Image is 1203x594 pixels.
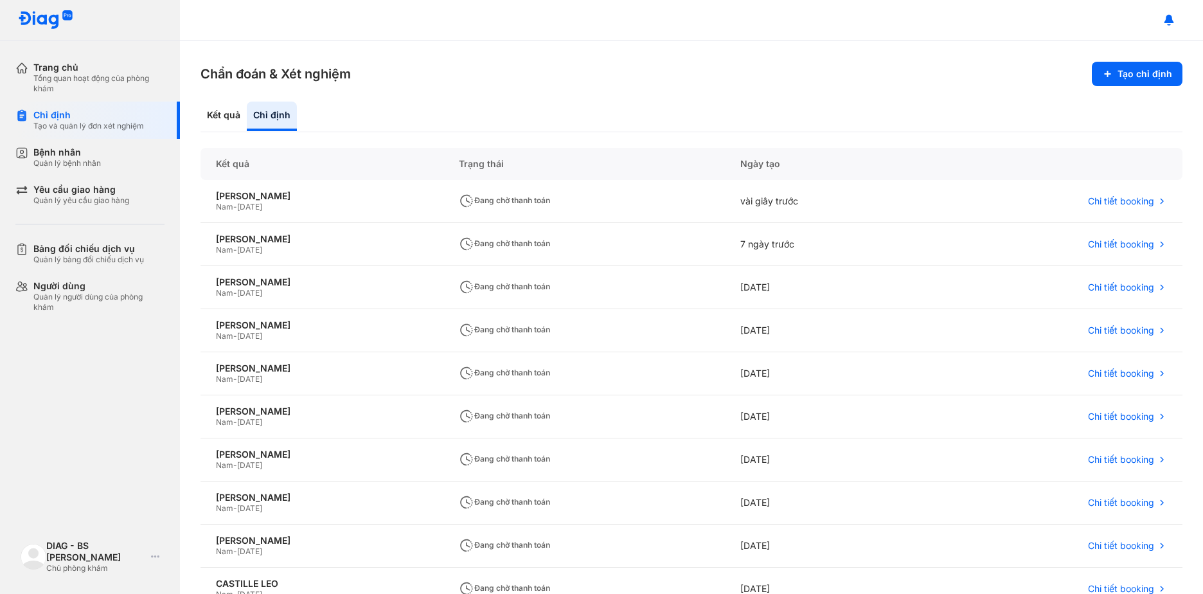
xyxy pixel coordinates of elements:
[201,148,443,180] div: Kết quả
[216,460,233,470] span: Nam
[237,417,262,427] span: [DATE]
[216,578,428,589] div: CASTILLE LEO
[1088,454,1154,465] span: Chi tiết booking
[725,180,929,223] div: vài giây trước
[33,280,165,292] div: Người dùng
[1088,368,1154,379] span: Chi tiết booking
[233,245,237,255] span: -
[233,331,237,341] span: -
[46,563,146,573] div: Chủ phòng khám
[201,65,351,83] h3: Chẩn đoán & Xét nghiệm
[237,245,262,255] span: [DATE]
[216,245,233,255] span: Nam
[216,406,428,417] div: [PERSON_NAME]
[1088,195,1154,207] span: Chi tiết booking
[237,374,262,384] span: [DATE]
[233,460,237,470] span: -
[18,10,73,30] img: logo
[1088,411,1154,422] span: Chi tiết booking
[233,288,237,298] span: -
[237,546,262,556] span: [DATE]
[237,331,262,341] span: [DATE]
[459,195,550,205] span: Đang chờ thanh toán
[216,363,428,374] div: [PERSON_NAME]
[725,309,929,352] div: [DATE]
[459,411,550,420] span: Đang chờ thanh toán
[1088,282,1154,293] span: Chi tiết booking
[1088,239,1154,250] span: Chi tiết booking
[1092,62,1182,86] button: Tạo chỉ định
[233,503,237,513] span: -
[216,492,428,503] div: [PERSON_NAME]
[216,546,233,556] span: Nam
[33,184,129,195] div: Yêu cầu giao hàng
[237,288,262,298] span: [DATE]
[216,190,428,202] div: [PERSON_NAME]
[725,525,929,568] div: [DATE]
[33,195,129,206] div: Quản lý yêu cầu giao hàng
[233,202,237,212] span: -
[725,395,929,438] div: [DATE]
[1088,325,1154,336] span: Chi tiết booking
[237,503,262,513] span: [DATE]
[1088,497,1154,509] span: Chi tiết booking
[725,148,929,180] div: Ngày tạo
[216,276,428,288] div: [PERSON_NAME]
[33,255,144,265] div: Quản lý bảng đối chiếu dịch vụ
[247,102,297,131] div: Chỉ định
[459,239,550,248] span: Đang chờ thanh toán
[1088,540,1154,552] span: Chi tiết booking
[216,374,233,384] span: Nam
[459,282,550,291] span: Đang chờ thanh toán
[725,438,929,482] div: [DATE]
[46,540,146,563] div: DIAG - BS [PERSON_NAME]
[201,102,247,131] div: Kết quả
[216,319,428,331] div: [PERSON_NAME]
[233,417,237,427] span: -
[216,233,428,245] div: [PERSON_NAME]
[237,460,262,470] span: [DATE]
[33,73,165,94] div: Tổng quan hoạt động của phòng khám
[233,374,237,384] span: -
[725,352,929,395] div: [DATE]
[725,482,929,525] div: [DATE]
[233,546,237,556] span: -
[21,544,46,570] img: logo
[33,62,165,73] div: Trang chủ
[459,583,550,593] span: Đang chờ thanh toán
[459,368,550,377] span: Đang chờ thanh toán
[33,292,165,312] div: Quản lý người dùng của phòng khám
[216,331,233,341] span: Nam
[725,266,929,309] div: [DATE]
[237,202,262,212] span: [DATE]
[216,417,233,427] span: Nam
[459,325,550,334] span: Đang chờ thanh toán
[216,503,233,513] span: Nam
[33,147,101,158] div: Bệnh nhân
[216,535,428,546] div: [PERSON_NAME]
[216,449,428,460] div: [PERSON_NAME]
[725,223,929,266] div: 7 ngày trước
[216,288,233,298] span: Nam
[459,540,550,550] span: Đang chờ thanh toán
[33,121,144,131] div: Tạo và quản lý đơn xét nghiệm
[459,454,550,464] span: Đang chờ thanh toán
[33,158,101,168] div: Quản lý bệnh nhân
[33,109,144,121] div: Chỉ định
[459,497,550,507] span: Đang chờ thanh toán
[33,243,144,255] div: Bảng đối chiếu dịch vụ
[443,148,725,180] div: Trạng thái
[216,202,233,212] span: Nam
